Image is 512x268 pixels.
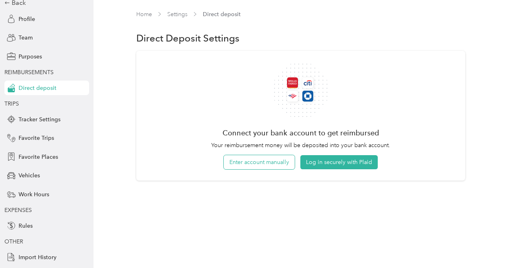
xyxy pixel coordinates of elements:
[4,238,23,245] span: OTHER
[19,84,56,92] span: Direct deposit
[19,15,35,23] span: Profile
[285,75,317,106] img: Banks icons
[19,115,60,124] span: Tracker Settings
[136,11,152,18] a: Home
[19,190,49,199] span: Work Hours
[211,141,390,150] p: Your reimbursement money will be deposited into your bank account.
[223,129,379,137] h2: Connect your bank account to get reimbursed
[4,69,54,76] span: REIMBURSEMENTS
[4,100,19,107] span: TRIPS
[224,155,295,169] button: Enter account manually
[136,34,239,42] h1: Direct Deposit Settings
[19,253,56,262] span: Import History
[19,222,33,230] span: Rules
[300,155,378,169] button: Log in securely with Plaid
[19,171,40,180] span: Vehicles
[4,207,32,214] span: EXPENSES
[467,223,512,268] iframe: Everlance-gr Chat Button Frame
[19,52,42,61] span: Purposes
[19,153,58,161] span: Favorite Places
[167,11,187,18] a: Settings
[19,134,54,142] span: Favorite Trips
[19,33,33,42] span: Team
[203,10,241,19] span: Direct deposit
